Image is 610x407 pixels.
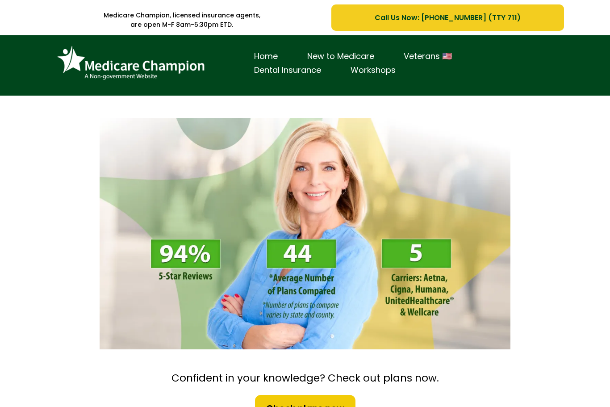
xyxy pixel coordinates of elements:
span: Call Us Now: [PHONE_NUMBER] (TTY 711) [375,12,521,23]
p: are open M-F 8am-5:30pm ETD. [46,20,318,29]
h2: Confident in your knowledge? Check out plans now. [95,372,515,385]
a: Call Us Now: 1-833-823-1990 (TTY 711) [331,4,564,31]
a: New to Medicare [292,50,389,63]
img: Brand Logo [53,42,209,84]
a: Home [239,50,292,63]
a: Dental Insurance [239,63,336,77]
a: Veterans 🇺🇸 [389,50,467,63]
p: Medicare Champion, licensed insurance agents, [46,11,318,20]
a: Workshops [336,63,410,77]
